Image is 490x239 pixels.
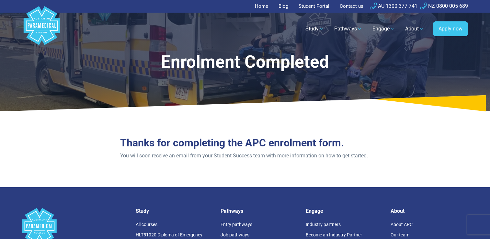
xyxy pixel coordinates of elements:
[221,208,298,214] h5: Pathways
[78,52,412,72] h1: Enrolment Completed
[22,13,61,45] a: Australian Paramedical College
[420,3,468,9] a: NZ 0800 005 689
[120,137,370,149] h2: Thanks for completing the APC enrolment form.
[330,20,366,38] a: Pathways
[221,222,252,227] a: Entry pathways
[302,20,328,38] a: Study
[369,20,399,38] a: Engage
[120,152,370,160] p: You will soon receive an email from your Student Success team with more information on how to get...
[221,232,249,237] a: Job pathways
[306,232,362,237] a: Become an Industry Partner
[306,222,341,227] a: Industry partners
[401,20,428,38] a: About
[136,222,157,227] a: All courses
[391,208,468,214] h5: About
[433,21,468,36] a: Apply now
[391,222,413,227] a: About APC
[370,3,417,9] a: AU 1300 377 741
[391,232,409,237] a: Our team
[306,208,383,214] h5: Engage
[136,208,213,214] h5: Study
